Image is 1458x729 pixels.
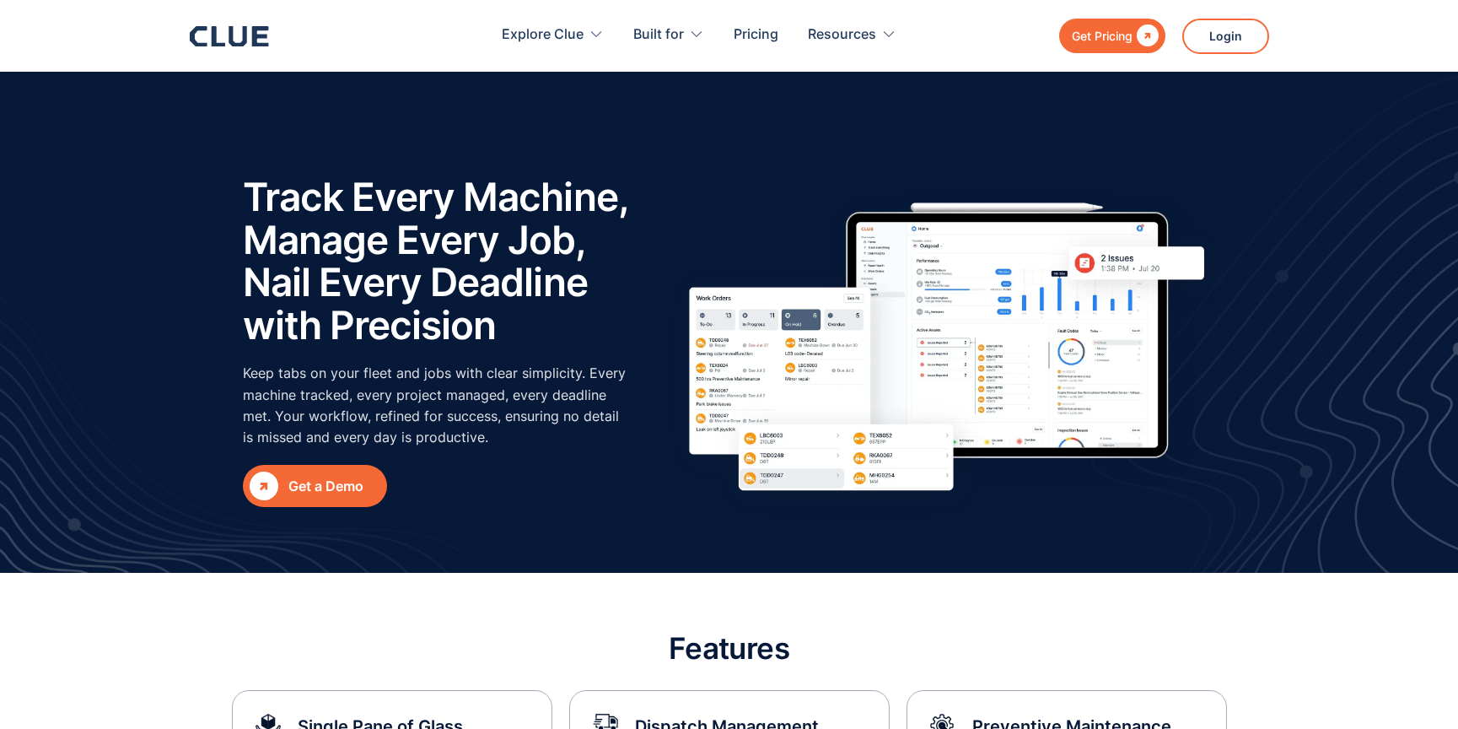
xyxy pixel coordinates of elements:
div: Built for [633,8,704,62]
div: Get a Demo [288,476,380,497]
a: Login [1182,19,1269,54]
h1: Track Every Machine, Manage Every Job, Nail Every Deadline with Precision [243,175,648,346]
img: Features [667,152,1215,531]
a: Get Pricing [1059,19,1165,53]
div: Explore Clue [502,8,604,62]
div: Resources [808,8,896,62]
p: Keep tabs on your fleet and jobs with clear simplicity. Every machine tracked, every project mana... [243,363,648,448]
div: Explore Clue [502,8,584,62]
h2: Features [232,632,1227,665]
a: Get a Demo [243,465,387,507]
div: Built for [633,8,684,62]
div: Resources [808,8,876,62]
div:  [1133,25,1159,46]
div:  [250,472,278,500]
a: Pricing [734,8,778,62]
div: Get Pricing [1072,25,1133,46]
img: Construction fleet management software [1085,73,1458,573]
